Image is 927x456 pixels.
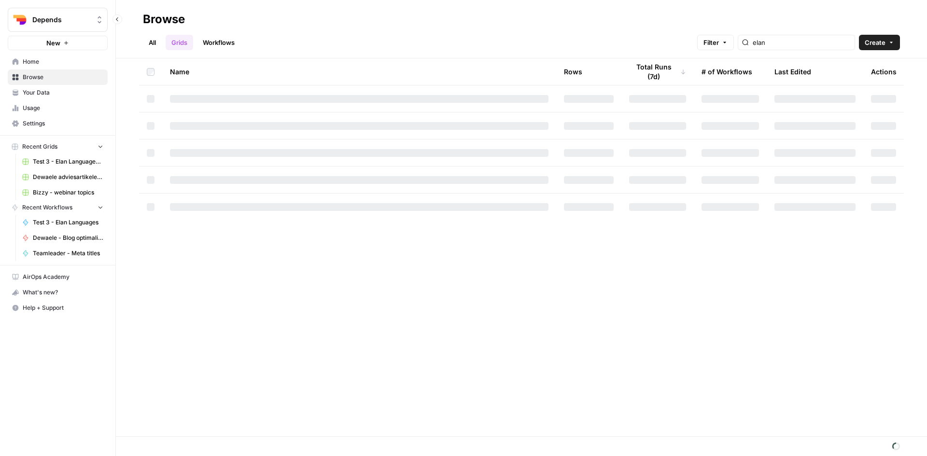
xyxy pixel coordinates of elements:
span: Usage [23,104,103,112]
span: Browse [23,73,103,82]
div: What's new? [8,285,107,300]
a: Workflows [197,35,240,50]
span: Help + Support [23,304,103,312]
img: Depends Logo [11,11,28,28]
span: Test 3 - Elan Languages Grid [33,157,103,166]
div: Last Edited [774,58,811,85]
span: Home [23,57,103,66]
button: Filter [697,35,734,50]
span: Your Data [23,88,103,97]
span: AirOps Academy [23,273,103,281]
span: Bizzy - webinar topics [33,188,103,197]
a: Home [8,54,108,69]
button: Create [859,35,900,50]
button: New [8,36,108,50]
div: # of Workflows [702,58,752,85]
span: Filter [703,38,719,47]
a: Browse [8,69,108,85]
div: Total Runs (7d) [629,58,686,85]
div: Rows [564,58,582,85]
span: Dewaele adviesartikelen optimalisatie suggesties [33,173,103,181]
a: Test 3 - Elan Languages Grid [18,154,108,169]
a: Settings [8,116,108,131]
div: Actions [871,58,897,85]
span: Depends [32,15,91,25]
button: Recent Workflows [8,200,108,215]
button: Help + Support [8,300,108,316]
a: Usage [8,100,108,116]
a: Dewaele - Blog optimalisatie voorstellen [18,230,108,246]
span: Dewaele - Blog optimalisatie voorstellen [33,234,103,242]
a: Your Data [8,85,108,100]
a: Test 3 - Elan Languages [18,215,108,230]
span: Test 3 - Elan Languages [33,218,103,227]
span: Settings [23,119,103,128]
a: AirOps Academy [8,269,108,285]
span: Teamleader - Meta titles [33,249,103,258]
button: Recent Grids [8,139,108,154]
span: Recent Grids [22,142,57,151]
button: Workspace: Depends [8,8,108,32]
input: Search [753,38,851,47]
a: Grids [166,35,193,50]
div: Browse [143,12,185,27]
button: What's new? [8,285,108,300]
a: Teamleader - Meta titles [18,246,108,261]
a: Dewaele adviesartikelen optimalisatie suggesties [18,169,108,185]
span: New [46,38,60,48]
a: All [143,35,162,50]
span: Recent Workflows [22,203,72,212]
div: Name [170,58,548,85]
a: Bizzy - webinar topics [18,185,108,200]
span: Create [865,38,885,47]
